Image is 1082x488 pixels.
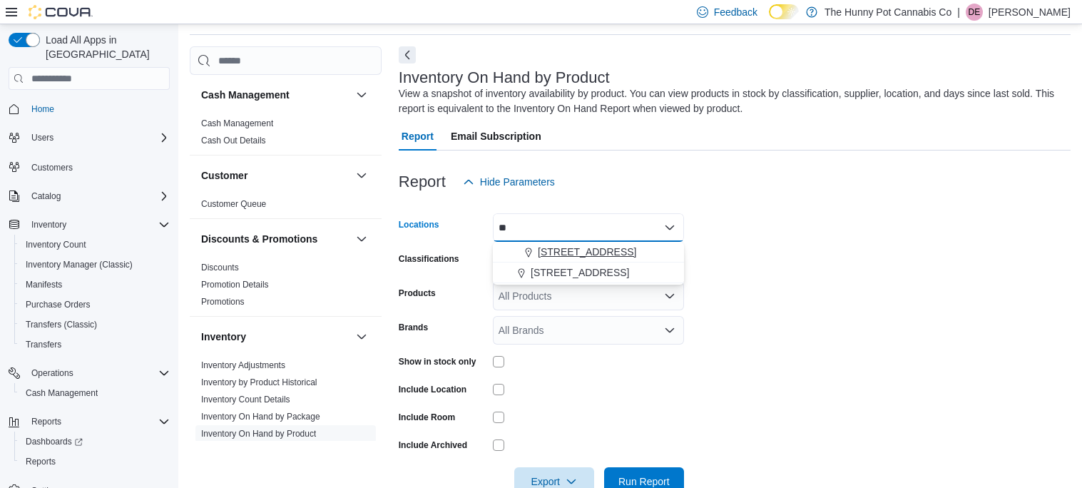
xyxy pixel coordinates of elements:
a: Promotion Details [201,280,269,290]
span: Inventory Adjustments [201,360,285,371]
button: Purchase Orders [14,295,175,315]
button: Users [3,128,175,148]
span: Inventory Count Details [201,394,290,405]
span: Manifests [20,276,170,293]
a: Home [26,101,60,118]
button: Operations [26,365,79,382]
h3: Inventory [201,330,246,344]
label: Show in stock only [399,356,476,367]
a: Customers [26,159,78,176]
button: Inventory [353,328,370,345]
span: Dashboards [20,433,170,450]
img: Cova [29,5,93,19]
h3: Inventory On Hand by Product [399,69,610,86]
span: Inventory On Hand by Product [201,428,316,439]
span: Transfers [26,339,61,350]
span: Report [402,122,434,151]
button: Customer [201,168,350,183]
span: Inventory [26,216,170,233]
span: Cash Management [20,385,170,402]
span: Cash Management [26,387,98,399]
button: Catalog [26,188,66,205]
button: Customer [353,167,370,184]
button: Transfers [14,335,175,355]
a: Transfers [20,336,67,353]
a: Transfers (Classic) [20,316,103,333]
button: Next [399,46,416,63]
label: Classifications [399,253,459,265]
span: Reports [20,453,170,470]
div: Darrel Engleby [966,4,983,21]
button: Hide Parameters [457,168,561,196]
button: Open list of options [664,325,675,336]
button: Manifests [14,275,175,295]
span: Home [26,100,170,118]
button: Open list of options [664,290,675,302]
span: Transfers (Classic) [26,319,97,330]
h3: Report [399,173,446,190]
div: View a snapshot of inventory availability by product. You can view products in stock by classific... [399,86,1063,116]
span: Transfers (Classic) [20,316,170,333]
a: Purchase Orders [20,296,96,313]
a: Cash Management [201,118,273,128]
a: Manifests [20,276,68,293]
span: DE [969,4,981,21]
button: Operations [3,363,175,383]
button: Inventory [26,216,72,233]
span: Inventory Count [20,236,170,253]
label: Include Archived [399,439,467,451]
span: Users [31,132,53,143]
span: Manifests [26,279,62,290]
span: [STREET_ADDRESS] [538,245,636,259]
span: Dashboards [26,436,83,447]
a: Inventory Count Details [201,395,290,405]
label: Locations [399,219,439,230]
a: Customer Queue [201,199,266,209]
a: Inventory by Product Historical [201,377,317,387]
button: Home [3,98,175,119]
a: Discounts [201,263,239,273]
span: Home [31,103,54,115]
button: [STREET_ADDRESS] [493,242,684,263]
span: Customers [31,162,73,173]
label: Products [399,288,436,299]
span: Catalog [26,188,170,205]
span: Transfers [20,336,170,353]
span: Hide Parameters [480,175,555,189]
span: Operations [31,367,73,379]
p: The Hunny Pot Cannabis Co [825,4,951,21]
h3: Customer [201,168,247,183]
a: Inventory Count [20,236,92,253]
span: Reports [31,416,61,427]
label: Include Location [399,384,466,395]
a: Dashboards [20,433,88,450]
button: Inventory Count [14,235,175,255]
a: Inventory On Hand by Package [201,412,320,422]
span: Inventory [31,219,66,230]
p: [PERSON_NAME] [989,4,1071,21]
span: Inventory Manager (Classic) [20,256,170,273]
span: Dark Mode [769,19,770,20]
span: Inventory Count [26,239,86,250]
span: Purchase Orders [20,296,170,313]
button: Catalog [3,186,175,206]
label: Brands [399,322,428,333]
span: Inventory by Product Historical [201,377,317,388]
p: | [957,4,960,21]
span: [STREET_ADDRESS] [531,265,629,280]
span: Reports [26,413,170,430]
span: Customer Queue [201,198,266,210]
button: Discounts & Promotions [201,232,350,246]
span: Catalog [31,190,61,202]
label: Include Room [399,412,455,423]
span: Cash Out Details [201,135,266,146]
button: [STREET_ADDRESS] [493,263,684,283]
button: Cash Management [201,88,350,102]
button: Reports [3,412,175,432]
button: Reports [14,452,175,472]
span: Promotions [201,296,245,307]
span: Reports [26,456,56,467]
div: Discounts & Promotions [190,259,382,316]
a: Cash Management [20,385,103,402]
input: Dark Mode [769,4,799,19]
